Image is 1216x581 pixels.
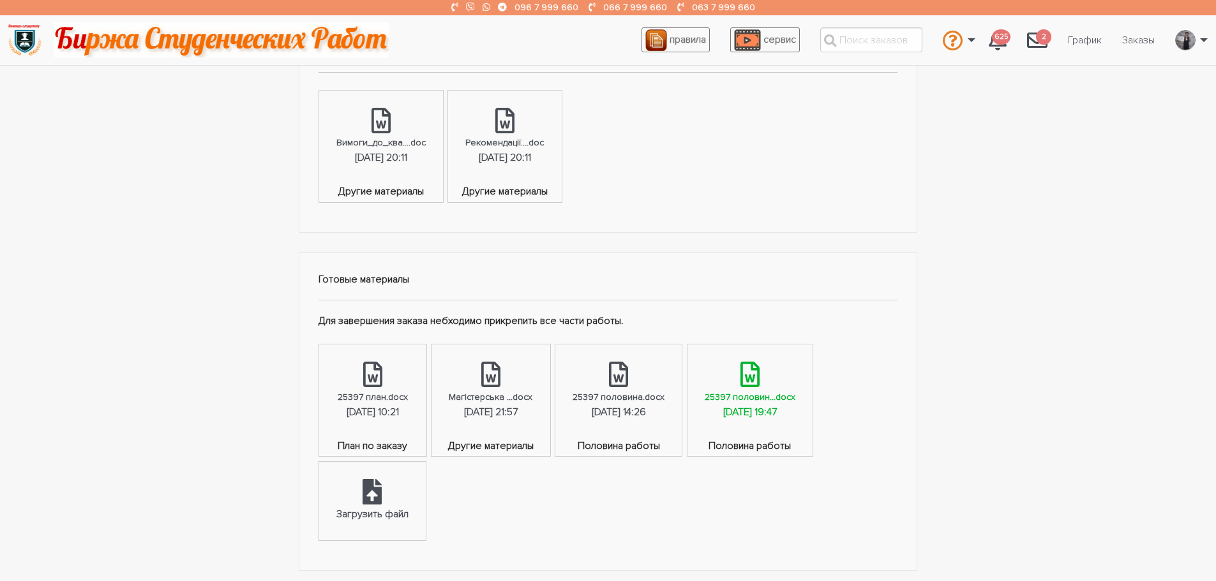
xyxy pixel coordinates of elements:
[1176,30,1195,50] img: 20171208_160937.jpg
[479,150,531,166] div: [DATE] 20:11
[734,29,761,51] img: play_icon-49f7f135c9dc9a03216cfdbccbe1e3994649169d890fb554cedf0eac35a01ba8.png
[705,390,795,404] div: 25397 половин...docx
[432,344,550,438] a: Магістерська ...docx[DATE] 21:57
[336,506,409,523] div: Загрузить файл
[514,2,578,13] a: 096 7 999 660
[465,135,544,150] div: Рекомендації....doc
[730,27,800,52] a: сервис
[448,91,561,184] a: Рекомендації....doc[DATE] 20:11
[820,27,922,52] input: Поиск заказов
[592,404,646,421] div: [DATE] 14:26
[723,404,777,421] div: [DATE] 19:47
[687,344,813,438] a: 25397 половин...docx[DATE] 19:47
[464,404,518,421] div: [DATE] 21:57
[319,273,409,286] strong: Готовые материалы
[432,438,550,457] span: Другие материалы
[573,390,664,404] div: 25397 половина.docx
[642,27,710,52] a: правила
[1112,28,1165,52] a: Заказы
[1058,28,1112,52] a: График
[449,390,532,404] div: Магістерська ...docx
[319,313,898,330] p: Для завершения заказа небходимо прикрепить все части работы.
[347,404,399,421] div: [DATE] 10:21
[1017,23,1058,57] a: 2
[319,91,443,184] a: Вимоги_до_ква....doc[DATE] 20:11
[992,29,1010,45] span: 625
[54,22,389,57] img: motto-2ce64da2796df845c65ce8f9480b9c9d679903764b3ca6da4b6de107518df0fe.gif
[645,29,667,51] img: agreement_icon-feca34a61ba7f3d1581b08bc946b2ec1ccb426f67415f344566775c155b7f62c.png
[670,33,706,46] span: правила
[319,438,426,457] span: План по заказу
[979,23,1017,57] a: 625
[603,2,667,13] a: 066 7 999 660
[7,22,42,57] img: logo-135dea9cf721667cc4ddb0c1795e3ba8b7f362e3d0c04e2cc90b931989920324.png
[448,184,561,202] span: Другие материалы
[319,344,426,438] a: 25397 план.docx[DATE] 10:21
[1036,29,1051,45] span: 2
[555,344,682,438] a: 25397 половина.docx[DATE] 14:26
[355,150,407,166] div: [DATE] 20:11
[336,135,426,150] div: Вимоги_до_ква....doc
[555,438,682,457] span: Половина работы
[338,390,408,404] div: 25397 план.docx
[692,2,755,13] a: 063 7 999 660
[763,33,796,46] span: сервис
[687,438,813,457] span: Половина работы
[319,184,443,202] span: Другие материалы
